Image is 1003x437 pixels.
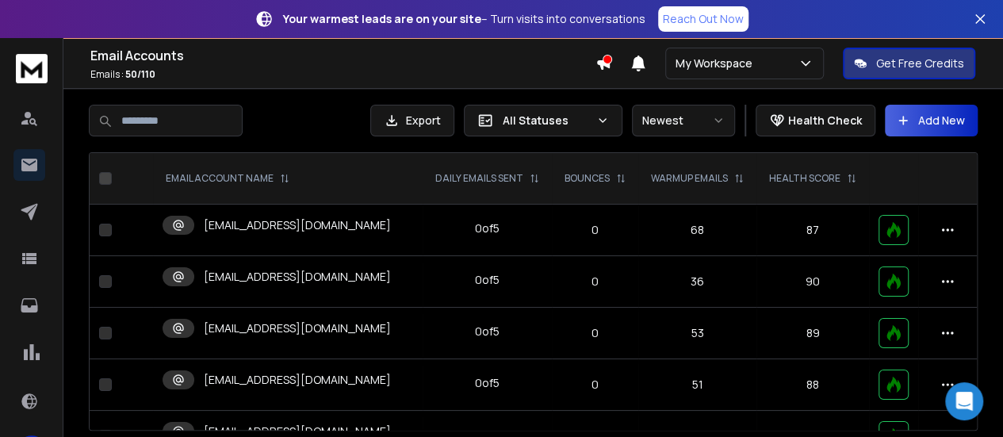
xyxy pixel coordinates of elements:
[503,113,590,128] p: All Statuses
[658,6,748,32] a: Reach Out Now
[166,172,289,185] div: EMAIL ACCOUNT NAME
[283,11,645,27] p: – Turn visits into conversations
[475,375,500,391] div: 0 of 5
[561,274,629,289] p: 0
[125,67,155,81] span: 50 / 110
[561,377,629,393] p: 0
[90,46,595,65] h1: Email Accounts
[945,382,983,420] div: Open Intercom Messenger
[756,256,869,308] td: 90
[638,205,756,256] td: 68
[885,105,978,136] button: Add New
[204,320,391,336] p: [EMAIL_ADDRESS][DOMAIN_NAME]
[561,325,629,341] p: 0
[283,11,481,26] strong: Your warmest leads are on your site
[651,172,728,185] p: WARMUP EMAILS
[435,172,523,185] p: DAILY EMAILS SENT
[204,372,391,388] p: [EMAIL_ADDRESS][DOMAIN_NAME]
[204,269,391,285] p: [EMAIL_ADDRESS][DOMAIN_NAME]
[561,222,629,238] p: 0
[756,359,869,411] td: 88
[843,48,975,79] button: Get Free Credits
[565,172,610,185] p: BOUNCES
[638,308,756,359] td: 53
[876,56,964,71] p: Get Free Credits
[788,113,862,128] p: Health Check
[370,105,454,136] button: Export
[769,172,840,185] p: HEALTH SCORE
[475,324,500,339] div: 0 of 5
[756,308,869,359] td: 89
[204,217,391,233] p: [EMAIL_ADDRESS][DOMAIN_NAME]
[475,220,500,236] div: 0 of 5
[638,256,756,308] td: 36
[663,11,744,27] p: Reach Out Now
[90,68,595,81] p: Emails :
[638,359,756,411] td: 51
[756,205,869,256] td: 87
[16,54,48,83] img: logo
[632,105,735,136] button: Newest
[475,272,500,288] div: 0 of 5
[756,105,875,136] button: Health Check
[676,56,759,71] p: My Workspace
